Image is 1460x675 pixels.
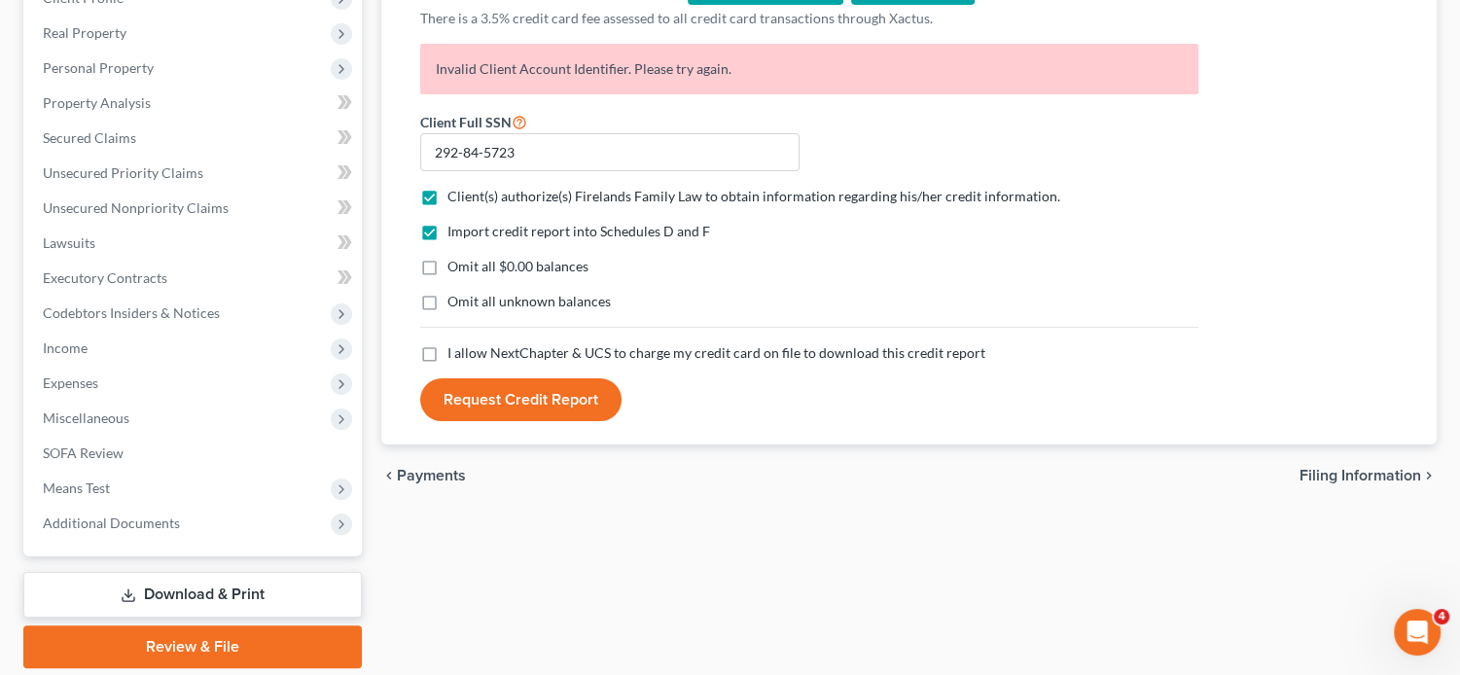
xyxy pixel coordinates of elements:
[397,468,466,483] span: Payments
[1394,609,1441,656] iframe: Intercom live chat
[43,234,95,251] span: Lawsuits
[13,8,50,45] button: go back
[30,526,46,542] button: Emoji picker
[23,625,362,668] a: Review & File
[420,133,800,172] input: XXX-XX-XXXX
[17,485,373,518] textarea: Message…
[23,572,362,618] a: Download & Print
[60,88,373,135] a: More in the Help Center
[94,10,221,24] h1: [PERSON_NAME]
[381,468,397,483] i: chevron_left
[80,53,191,69] strong: All Cases View
[43,199,229,216] span: Unsecured Nonpriority Claims
[447,258,588,274] span: Omit all $0.00 balances
[27,86,362,121] a: Property Analysis
[447,188,1060,204] span: Client(s) authorize(s) Firelands Family Law to obtain information regarding his/her credit inform...
[1434,609,1449,624] span: 4
[27,436,362,471] a: SOFA Review
[16,152,374,324] div: Emma says…
[27,121,362,156] a: Secured Claims
[339,8,376,45] button: Home
[43,164,203,181] span: Unsecured Priority Claims
[43,129,136,146] span: Secured Claims
[43,515,180,531] span: Additional Documents
[16,400,319,538] div: Hi [PERSON_NAME]! Xactus has reactivated your account. Can you please try pulling that report aga...
[43,444,124,461] span: SOFA Review
[447,293,611,309] span: Omit all unknown balances
[43,94,151,111] span: Property Analysis
[31,163,303,297] div: Hi [PERSON_NAME]! ​ I’ve reviewed the error message and already sent it over to Xactus, our credi...
[447,344,985,361] span: I allow NextChapter & UCS to charge my credit card on file to download this credit report
[134,103,318,120] span: More in the Help Center
[61,526,77,542] button: Gif picker
[447,223,710,239] span: Import credit report into Schedules D and F
[16,324,227,367] div: This message was deleted
[16,324,374,369] div: Lindsey says…
[43,409,129,426] span: Miscellaneous
[43,304,220,321] span: Codebtors Insiders & Notices
[334,518,365,550] button: Send a message…
[1300,468,1437,483] button: Filing Information chevron_right
[43,24,126,41] span: Real Property
[43,480,110,496] span: Means Test
[381,468,466,483] button: chevron_left Payments
[31,411,303,526] div: Hi [PERSON_NAME]! Xactus has reactivated your account. Can you please try pulling that report aga...
[1421,468,1437,483] i: chevron_right
[27,156,362,191] a: Unsecured Priority Claims
[420,9,1198,28] p: There is a 3.5% credit card fee assessed to all credit card transactions through Xactus.
[1300,468,1421,483] span: Filing Information
[43,339,88,356] span: Income
[31,337,211,352] i: This message was deleted
[43,59,154,76] span: Personal Property
[16,95,47,126] img: Profile image for Operator
[420,378,622,421] button: Request Credit Report
[16,152,319,308] div: Hi [PERSON_NAME]!​I’ve reviewed the error message and already sent it over to Xactus, our credit ...
[27,261,362,296] a: Executory Contracts
[420,114,512,130] span: Client Full SSN
[55,11,87,42] img: Profile image for Lindsey
[94,24,133,44] p: Active
[92,526,108,542] button: Upload attachment
[43,269,167,286] span: Executory Contracts
[60,36,373,88] div: All Cases View
[420,44,1198,94] p: Invalid Client Account Identifier. Please try again.
[43,374,98,391] span: Expenses
[16,400,374,581] div: Lindsey says…
[27,226,362,261] a: Lawsuits
[27,191,362,226] a: Unsecured Nonpriority Claims
[16,383,374,384] div: New messages divider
